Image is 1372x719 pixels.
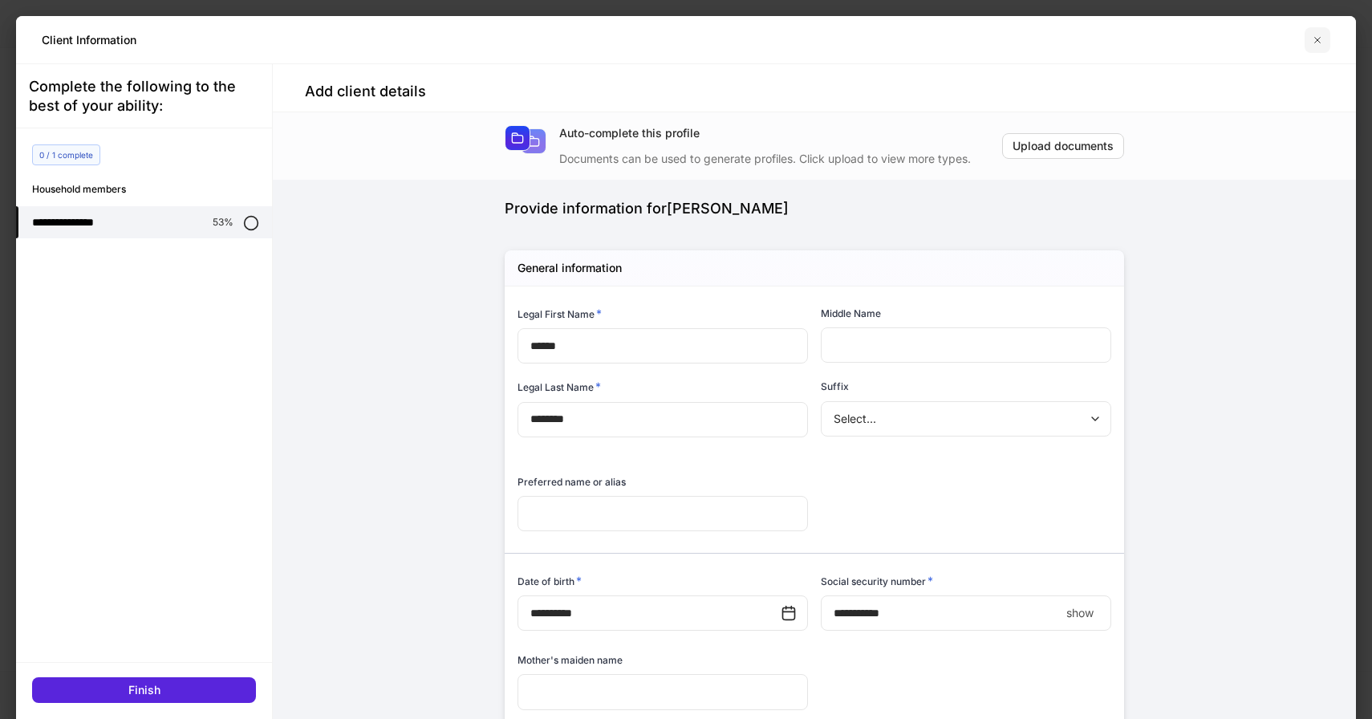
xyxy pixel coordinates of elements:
[821,379,849,394] h6: Suffix
[518,573,582,589] h6: Date of birth
[518,260,622,276] h5: General information
[518,652,623,668] h6: Mother's maiden name
[213,216,233,229] p: 53%
[305,82,426,101] h4: Add client details
[821,306,881,321] h6: Middle Name
[42,32,136,48] h5: Client Information
[505,199,1124,218] div: Provide information for [PERSON_NAME]
[29,77,259,116] div: Complete the following to the best of your ability:
[518,306,602,322] h6: Legal First Name
[32,181,272,197] h6: Household members
[32,144,100,165] div: 0 / 1 complete
[559,125,1002,141] div: Auto-complete this profile
[518,379,601,395] h6: Legal Last Name
[1002,133,1124,159] button: Upload documents
[559,141,1002,167] div: Documents can be used to generate profiles. Click upload to view more types.
[821,401,1110,437] div: Select...
[821,573,933,589] h6: Social security number
[128,682,160,698] div: Finish
[1066,605,1094,621] p: show
[1013,138,1114,154] div: Upload documents
[518,474,626,489] h6: Preferred name or alias
[32,677,256,703] button: Finish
